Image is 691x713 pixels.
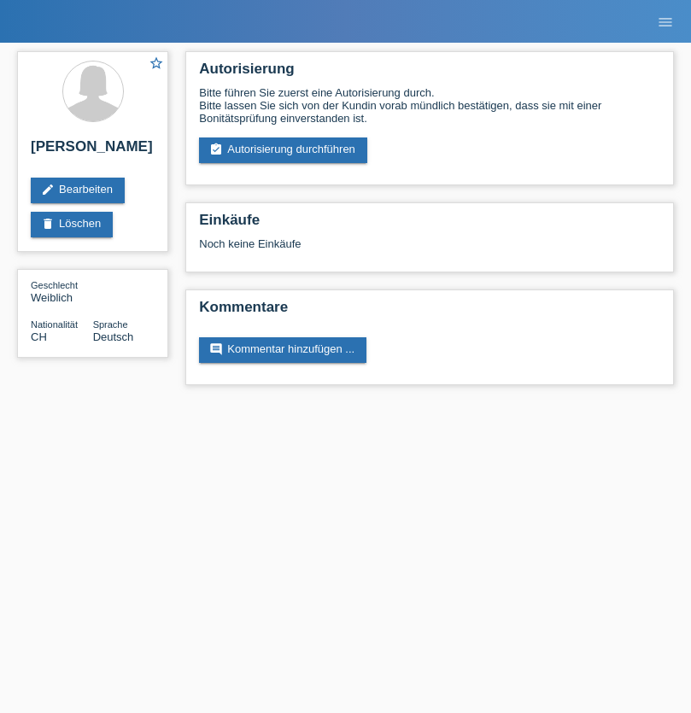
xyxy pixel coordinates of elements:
[199,137,367,163] a: assignment_turned_inAutorisierung durchführen
[199,212,660,237] h2: Einkäufe
[31,319,78,330] span: Nationalität
[31,138,155,164] h2: [PERSON_NAME]
[41,183,55,196] i: edit
[657,14,674,31] i: menu
[199,299,660,324] h2: Kommentare
[149,56,164,71] i: star_border
[31,278,93,304] div: Weiblich
[31,280,78,290] span: Geschlecht
[209,143,223,156] i: assignment_turned_in
[199,86,660,125] div: Bitte führen Sie zuerst eine Autorisierung durch. Bitte lassen Sie sich von der Kundin vorab münd...
[199,337,366,363] a: commentKommentar hinzufügen ...
[31,178,125,203] a: editBearbeiten
[93,319,128,330] span: Sprache
[149,56,164,73] a: star_border
[31,330,47,343] span: Schweiz
[199,61,660,86] h2: Autorisierung
[93,330,134,343] span: Deutsch
[199,237,660,263] div: Noch keine Einkäufe
[209,342,223,356] i: comment
[648,16,682,26] a: menu
[31,212,113,237] a: deleteLöschen
[41,217,55,231] i: delete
